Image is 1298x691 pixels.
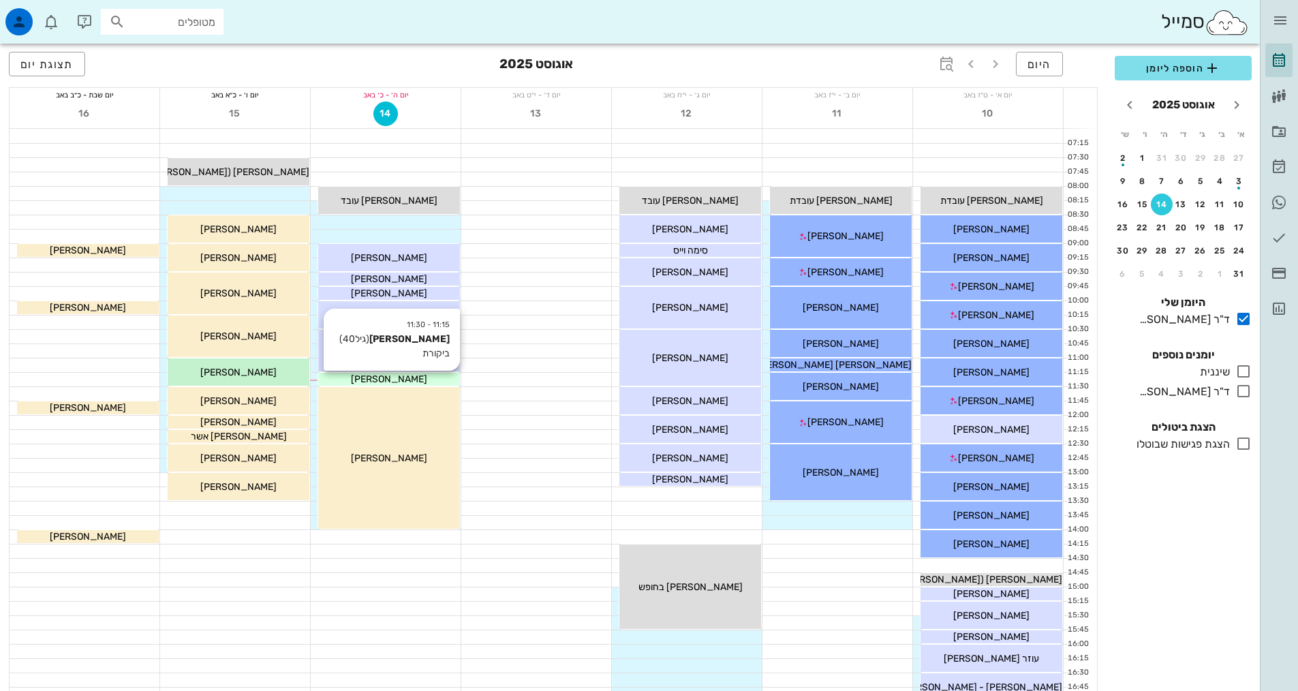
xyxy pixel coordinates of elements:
button: 10 [976,102,1000,126]
div: 30 [1112,246,1134,256]
div: 12:30 [1064,438,1092,450]
div: יום שבת - כ״ב באב [10,88,159,102]
span: [PERSON_NAME] [200,452,277,464]
span: [PERSON_NAME] [807,416,884,428]
div: 25 [1209,246,1231,256]
div: 15:15 [1064,596,1092,607]
span: [PERSON_NAME] ([PERSON_NAME]) [901,574,1062,585]
span: 16 [72,108,97,119]
button: 13 [524,102,548,126]
div: 15 [1132,200,1154,209]
span: [PERSON_NAME] [803,381,879,393]
span: [PERSON_NAME] [200,252,277,264]
span: [PERSON_NAME] [953,367,1030,378]
th: ג׳ [1194,123,1211,146]
div: 09:00 [1064,238,1092,249]
div: 14 [1151,200,1173,209]
div: יום ב׳ - י״ז באב [762,88,912,102]
span: [PERSON_NAME] [652,395,728,407]
div: 08:00 [1064,181,1092,192]
span: [PERSON_NAME] [953,538,1030,550]
span: [PERSON_NAME] [652,302,728,313]
div: 13:00 [1064,467,1092,478]
div: 13:15 [1064,481,1092,493]
button: 14 [373,102,398,126]
th: א׳ [1233,123,1250,146]
div: 09:45 [1064,281,1092,292]
span: [PERSON_NAME] [PERSON_NAME] [757,359,912,371]
button: 28 [1151,240,1173,262]
button: 18 [1209,217,1231,239]
th: ו׳ [1135,123,1153,146]
span: [PERSON_NAME] עובדת [940,195,1043,206]
button: 30 [1171,147,1192,169]
div: 11:30 [1064,381,1092,393]
div: יום ד׳ - י״ט באב [461,88,611,102]
button: 15 [223,102,247,126]
span: [PERSON_NAME] [953,224,1030,235]
span: [PERSON_NAME] [803,467,879,478]
div: 12 [1190,200,1211,209]
button: 22 [1132,217,1154,239]
h3: אוגוסט 2025 [499,52,573,79]
span: [PERSON_NAME] עובד [642,195,739,206]
button: 25 [1209,240,1231,262]
div: 09:30 [1064,266,1092,278]
div: 07:15 [1064,138,1092,149]
div: יום א׳ - ט״ז באב [913,88,1063,102]
span: [PERSON_NAME] ([PERSON_NAME]) [148,166,309,178]
span: [PERSON_NAME] [200,288,277,299]
div: 22 [1132,223,1154,232]
button: 12 [1190,194,1211,215]
button: 1 [1132,147,1154,169]
th: ב׳ [1213,123,1231,146]
span: [PERSON_NAME] [200,416,277,428]
button: 27 [1171,240,1192,262]
div: 12:00 [1064,410,1092,421]
button: 4 [1209,170,1231,192]
div: 4 [1151,269,1173,279]
span: [PERSON_NAME] [953,424,1030,435]
button: 29 [1132,240,1154,262]
div: 26 [1190,246,1211,256]
span: [PERSON_NAME] [958,395,1034,407]
button: 26 [1190,240,1211,262]
span: [PERSON_NAME] בחופש [638,581,743,593]
span: [PERSON_NAME] [200,395,277,407]
span: [PERSON_NAME] [958,281,1034,292]
div: 10:45 [1064,338,1092,350]
div: 9 [1112,176,1134,186]
div: 29 [1132,246,1154,256]
div: 2 [1190,269,1211,279]
span: [PERSON_NAME] [953,338,1030,350]
span: [PERSON_NAME] [803,302,879,313]
span: [PERSON_NAME] [50,531,126,542]
button: חודש שעבר [1224,93,1249,117]
button: 11 [825,102,850,126]
div: 18 [1209,223,1231,232]
span: [PERSON_NAME] [200,367,277,378]
div: ד"ר [PERSON_NAME] [1134,384,1230,400]
button: היום [1016,52,1063,76]
div: יום ו׳ - כ״א באב [160,88,310,102]
button: 16 [1112,194,1134,215]
div: 21 [1151,223,1173,232]
button: 12 [675,102,699,126]
span: תצוגת יום [20,58,74,71]
div: 5 [1132,269,1154,279]
div: 10:15 [1064,309,1092,321]
div: 4 [1209,176,1231,186]
button: 9 [1112,170,1134,192]
button: 20 [1171,217,1192,239]
button: 28 [1209,147,1231,169]
img: SmileCloud logo [1205,9,1249,36]
div: 28 [1151,246,1173,256]
button: 3 [1171,263,1192,285]
button: אוגוסט 2025 [1147,91,1220,119]
span: [PERSON_NAME] [807,266,884,278]
span: 11 [825,108,850,119]
span: [PERSON_NAME] [50,402,126,414]
div: 14:15 [1064,538,1092,550]
span: [PERSON_NAME] [351,252,427,264]
span: [PERSON_NAME] [652,352,728,364]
